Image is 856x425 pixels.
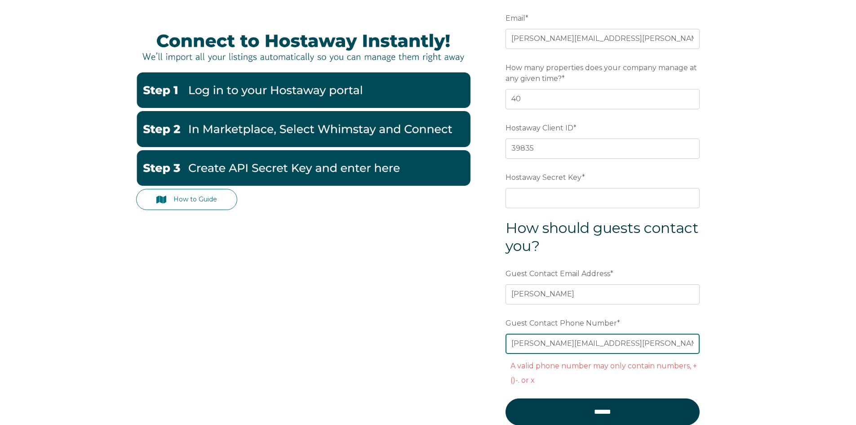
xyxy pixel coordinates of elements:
[136,189,238,210] a: How to Guide
[136,150,470,186] img: Hostaway3-1
[136,72,470,108] img: Hostaway1
[506,219,699,255] span: How should guests contact you?
[506,316,617,330] span: Guest Contact Phone Number
[506,267,610,281] span: Guest Contact Email Address
[506,170,582,184] span: Hostaway Secret Key
[136,111,470,147] img: Hostaway2
[506,121,573,135] span: Hostaway Client ID
[506,11,525,25] span: Email
[510,362,697,385] label: A valid phone number may only contain numbers, +()-. or x
[506,61,697,85] span: How many properties does your company manage at any given time?
[136,24,470,69] img: Hostaway Banner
